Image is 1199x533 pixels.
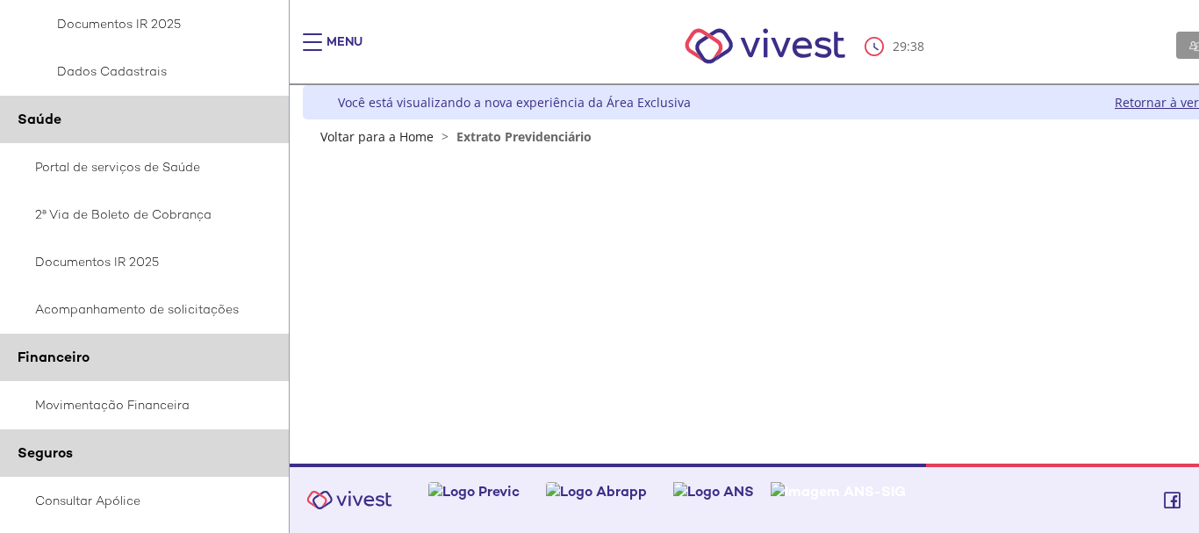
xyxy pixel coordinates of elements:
[297,480,402,520] img: Vivest
[320,128,434,145] a: Voltar para a Home
[338,94,691,111] div: Você está visualizando a nova experiência da Área Exclusiva
[437,128,453,145] span: >
[665,9,865,83] img: Vivest
[290,464,1199,533] footer: Vivest
[327,33,363,68] div: Menu
[910,38,924,54] span: 38
[35,13,248,34] span: Documentos IR 2025
[546,482,647,501] img: Logo Abrapp
[428,482,520,501] img: Logo Previc
[35,61,248,82] span: Dados Cadastrais
[893,38,907,54] span: 29
[18,110,61,128] span: Saúde
[18,443,73,462] span: Seguros
[456,128,592,145] span: Extrato Previdenciário
[673,482,754,501] img: Logo ANS
[18,348,90,366] span: Financeiro
[771,482,906,501] img: Imagem ANS-SIG
[865,37,928,56] div: :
